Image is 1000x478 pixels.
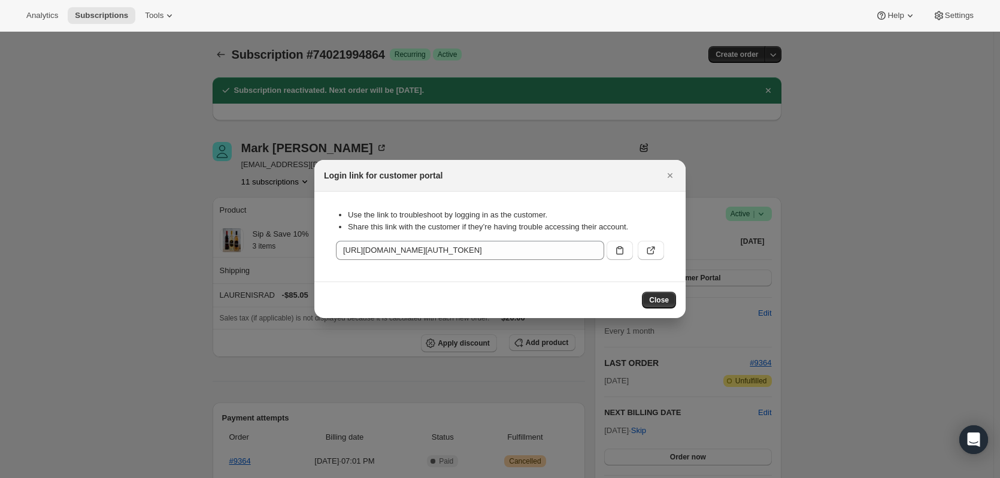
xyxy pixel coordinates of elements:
li: Share this link with the customer if they’re having trouble accessing their account. [348,221,664,233]
span: Settings [945,11,974,20]
span: Close [649,295,669,305]
button: Subscriptions [68,7,135,24]
h2: Login link for customer portal [324,170,443,181]
button: Close [642,292,676,308]
span: Subscriptions [75,11,128,20]
button: Close [662,167,678,184]
li: Use the link to troubleshoot by logging in as the customer. [348,209,664,221]
span: Tools [145,11,163,20]
span: Analytics [26,11,58,20]
span: Help [887,11,904,20]
button: Help [868,7,923,24]
button: Settings [926,7,981,24]
button: Analytics [19,7,65,24]
button: Tools [138,7,183,24]
div: Open Intercom Messenger [959,425,988,454]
